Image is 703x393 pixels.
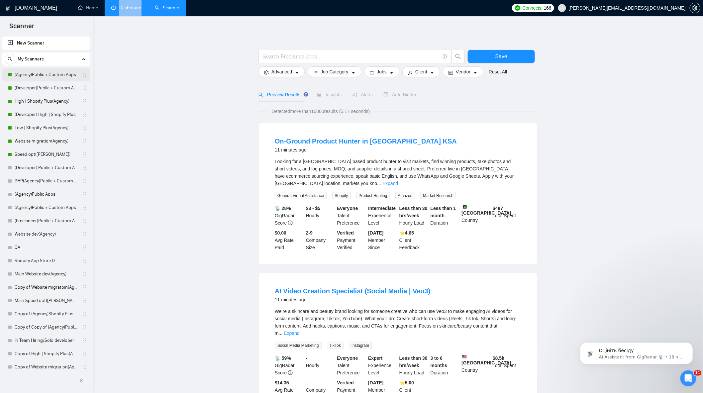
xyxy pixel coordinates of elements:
div: GigRadar Score [273,354,305,376]
span: Client [415,68,427,75]
b: Intermediate [368,206,396,211]
b: Less than 30 hrs/week [399,355,428,368]
span: holder [82,99,87,104]
li: My Scanners [2,52,90,387]
a: Copy of High | Shopify Plus(Agency) [15,347,78,360]
span: setting [690,5,700,11]
span: 11 [694,370,702,376]
div: Experience Level [367,205,398,227]
div: Hourly Load [398,354,429,376]
div: Payment Verified [336,229,367,251]
b: $ 8.5k [493,355,504,361]
a: (Developer)Public + Custom Apps [15,81,78,95]
span: holder [82,178,87,184]
span: caret-down [351,70,356,75]
span: holder [82,258,87,263]
a: setting [690,5,700,11]
a: Website dev(Agency) [15,228,78,241]
span: Save [495,52,507,60]
span: holder [82,125,87,131]
b: Less than 1 month [431,206,456,218]
iframe: Intercom live chat [680,370,696,386]
b: Everyone [337,206,358,211]
span: Insights [317,92,342,97]
b: ⭐️ 4.65 [399,230,414,236]
b: Less than 30 hrs/week [399,206,428,218]
b: ⭐️ 5.00 [399,380,414,385]
span: folder [370,70,374,75]
span: caret-down [473,70,478,75]
b: - [306,355,308,361]
div: Talent Preference [336,205,367,227]
b: 📡 59% [275,355,291,361]
a: Copy of Website migration(Agency) [15,360,78,374]
li: New Scanner [2,37,90,50]
div: Looking for a Riyadh based product hunter to visit markets, find winning products, take photos an... [275,158,521,187]
span: Preview Results [258,92,306,97]
span: info-circle [288,221,293,225]
a: dashboardDashboard [111,5,142,11]
a: New Scanner [8,37,85,50]
span: caret-down [430,70,435,75]
div: Duration [429,354,460,376]
a: Expand [284,331,299,336]
span: holder [82,192,87,197]
span: Shopify [332,192,351,199]
b: [GEOGRAPHIC_DATA] [462,205,512,216]
img: logo [6,3,10,14]
span: caret-down [295,70,299,75]
a: (Agency)Public + Custom Apps [15,68,78,81]
span: idcard [449,70,453,75]
a: (Developer) High | Shopify Plus [15,108,78,121]
span: user [408,70,413,75]
span: holder [82,205,87,210]
div: Member Since [367,229,398,251]
span: Detected more than 10000 results (5.17 seconds) [267,108,375,115]
span: holder [82,112,87,117]
span: Vendor [456,68,470,75]
b: $3 - $5 [306,206,321,211]
span: holder [82,351,87,356]
a: Low | Shopify Plus(Agency) [15,121,78,135]
div: Total Spent [491,354,523,376]
a: In Team Hiring/Solo developer [15,334,78,347]
img: 🇵🇰 [462,205,467,209]
b: 3 to 6 months [431,355,448,368]
button: search [452,50,465,63]
button: idcardVendorcaret-down [443,66,483,77]
span: holder [82,232,87,237]
div: Company Size [305,229,336,251]
b: Expert [368,355,383,361]
span: Job Category [321,68,348,75]
a: Main Website dev(Agency) [15,267,78,281]
span: holder [82,85,87,91]
div: Hourly [305,205,336,227]
div: Talent Preference [336,354,367,376]
b: Everyone [337,355,358,361]
span: Advanced [271,68,292,75]
span: info-circle [288,370,293,375]
span: area-chart [317,92,322,97]
div: Hourly [305,354,336,376]
b: [DATE] [368,230,383,236]
img: upwork-logo.png [515,5,520,11]
span: holder [82,325,87,330]
a: PHP(Agency)Public + Custom Apps [15,174,78,188]
span: Amazon [395,192,415,199]
button: userClientcaret-down [402,66,440,77]
span: holder [82,139,87,144]
span: General Virtual Assistance [275,192,327,199]
div: Hourly Load [398,205,429,227]
a: Speed opt([PERSON_NAME]) [15,148,78,161]
span: ... [279,331,283,336]
iframe: Intercom notifications сообщение [570,329,703,375]
b: $ 487 [493,206,503,211]
div: Country [460,205,492,227]
span: setting [264,70,269,75]
span: TikTok [327,342,344,349]
span: Scanner [4,21,40,35]
div: Avg Rate Paid [273,229,305,251]
b: Verified [337,230,354,236]
b: 📡 28% [275,206,291,211]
